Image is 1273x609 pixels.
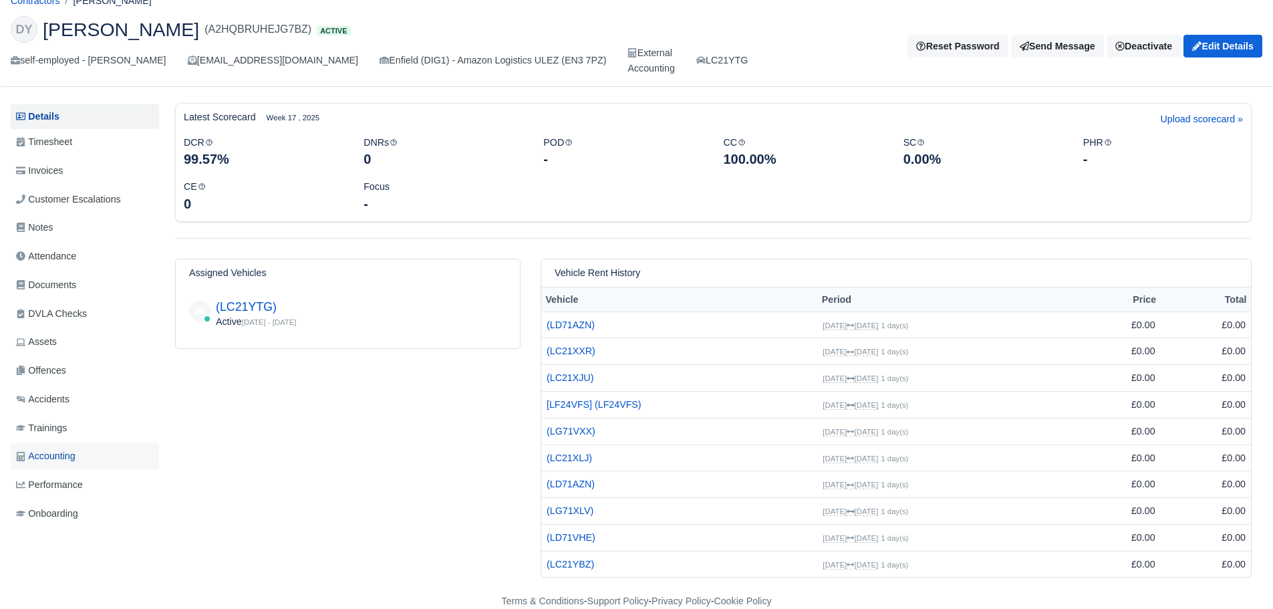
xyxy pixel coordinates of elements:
td: £0.00 [1070,365,1160,392]
th: Period [817,287,1070,312]
a: Accounting [11,443,159,469]
a: DVLA Checks [11,301,159,327]
a: Privacy Policy [652,596,711,606]
a: Accidents [11,386,159,412]
div: Active [216,300,507,330]
a: Terms & Conditions [501,596,583,606]
span: Attendance [16,249,76,264]
small: 1 day(s) [881,507,908,515]
small: 1 day(s) [881,455,908,463]
span: Customer Escalations [16,192,121,207]
small: [DATE] [DATE] [823,374,878,383]
a: Customer Escalations [11,187,159,213]
span: Performance [16,477,83,493]
a: Timesheet [11,129,159,155]
a: Documents [11,272,159,298]
div: 0 [184,195,343,213]
h6: Assigned Vehicles [189,267,267,279]
a: Assets [11,329,159,355]
span: Invoices [16,163,63,178]
div: DCR [174,135,353,169]
span: Onboarding [16,506,78,521]
a: Performance [11,472,159,498]
span: Active [317,26,350,36]
td: £0.00 [1161,365,1251,392]
a: (LG71VXX) [547,424,812,439]
small: Week 17 , 2025 [267,112,319,124]
a: (LC21YBZ) [547,557,812,572]
td: £0.00 [1161,338,1251,365]
div: CE [174,179,353,213]
small: 1 day(s) [881,534,908,542]
div: 100.00% [723,150,883,168]
span: Trainings [16,420,67,436]
small: [DATE] [DATE] [823,455,878,463]
td: £0.00 [1161,445,1251,471]
span: Assets [16,334,57,350]
a: Upload scorecard » [1161,112,1243,134]
td: £0.00 [1070,391,1160,418]
th: Price [1070,287,1160,312]
a: Trainings [11,415,159,441]
td: £0.00 [1161,418,1251,445]
div: David yau [1,5,1272,88]
a: (LC21XLJ) [547,451,812,466]
th: Total [1161,287,1251,312]
td: £0.00 [1070,418,1160,445]
a: Notes [11,215,159,241]
small: 1 day(s) [881,401,908,409]
td: £0.00 [1070,445,1160,471]
td: £0.00 [1161,312,1251,338]
div: CC [713,135,893,169]
div: POD [533,135,713,169]
a: (LD71AZN) [547,318,812,333]
a: (LD71VHE) [547,530,812,545]
small: [DATE] [DATE] [823,507,878,516]
small: 1 day(s) [881,322,908,330]
a: Details [11,104,159,129]
div: Enfield (DIG1) - Amazon Logistics ULEZ (EN3 7PZ) [380,53,606,68]
a: Invoices [11,158,159,184]
span: Accounting [16,449,76,464]
span: Documents [16,277,76,293]
small: [DATE] [DATE] [823,481,878,489]
div: 0 [364,150,523,168]
small: 1 day(s) [881,374,908,382]
button: Reset Password [907,35,1008,57]
a: Deactivate [1107,35,1181,57]
small: 1 day(s) [881,348,908,356]
span: Notes [16,220,53,235]
div: DNRs [353,135,533,169]
h6: Latest Scorecard [184,112,256,123]
a: Cookie Policy [714,596,771,606]
span: DVLA Checks [16,306,87,322]
td: £0.00 [1070,312,1160,338]
th: Vehicle [541,287,817,312]
a: Offences [11,358,159,384]
small: 1 day(s) [881,561,908,569]
small: [DATE] [DATE] [823,534,878,543]
a: Edit Details [1183,35,1262,57]
div: SC [893,135,1073,169]
span: Timesheet [16,134,72,150]
small: 1 day(s) [881,428,908,436]
small: [DATE] [DATE] [823,428,878,437]
span: Accidents [16,392,69,407]
a: (LC21XJU) [547,370,812,386]
a: (LC21YTG) [216,300,277,314]
a: (LC21XXR) [547,344,812,359]
div: - - - [256,594,1018,609]
iframe: Chat Widget [1032,454,1273,609]
div: self-employed - [PERSON_NAME] [11,53,166,68]
small: [DATE] [DATE] [823,561,878,570]
a: (LD71AZN) [547,477,812,492]
div: - [364,195,523,213]
a: Attendance [11,243,159,269]
div: Focus [353,179,533,213]
div: 0.00% [903,150,1063,168]
a: (LG71XLV) [547,503,812,519]
a: Onboarding [11,501,159,527]
small: [DATE] [DATE] [823,348,878,356]
div: [EMAIL_ADDRESS][DOMAIN_NAME] [188,53,358,68]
